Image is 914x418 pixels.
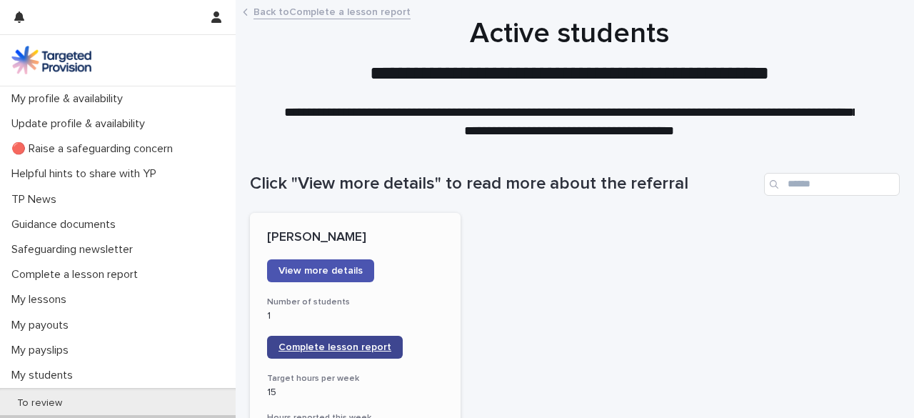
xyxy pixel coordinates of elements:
input: Search [764,173,900,196]
p: Complete a lesson report [6,268,149,282]
h1: Click "View more details" to read more about the referral [250,174,758,194]
a: Back toComplete a lesson report [253,3,411,19]
p: 15 [267,387,443,399]
p: My students [6,369,84,382]
h3: Target hours per week [267,373,443,384]
p: Guidance documents [6,218,127,232]
a: View more details [267,259,374,282]
p: My profile & availability [6,92,134,106]
a: Complete lesson report [267,336,403,359]
p: My payslips [6,344,80,357]
p: My payouts [6,319,80,332]
p: Helpful hints to share with YP [6,167,168,181]
h3: Number of students [267,297,443,308]
p: 🔴 Raise a safeguarding concern [6,142,184,156]
span: View more details [278,266,363,276]
p: TP News [6,193,68,206]
p: Safeguarding newsletter [6,243,144,257]
p: 1 [267,310,443,322]
img: M5nRWzHhSzIhMunXDL62 [11,46,91,74]
span: Complete lesson report [278,342,391,352]
p: My lessons [6,293,78,307]
p: Update profile & availability [6,117,156,131]
p: To review [6,397,74,409]
p: [PERSON_NAME] [267,230,443,246]
h1: Active students [250,16,889,51]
